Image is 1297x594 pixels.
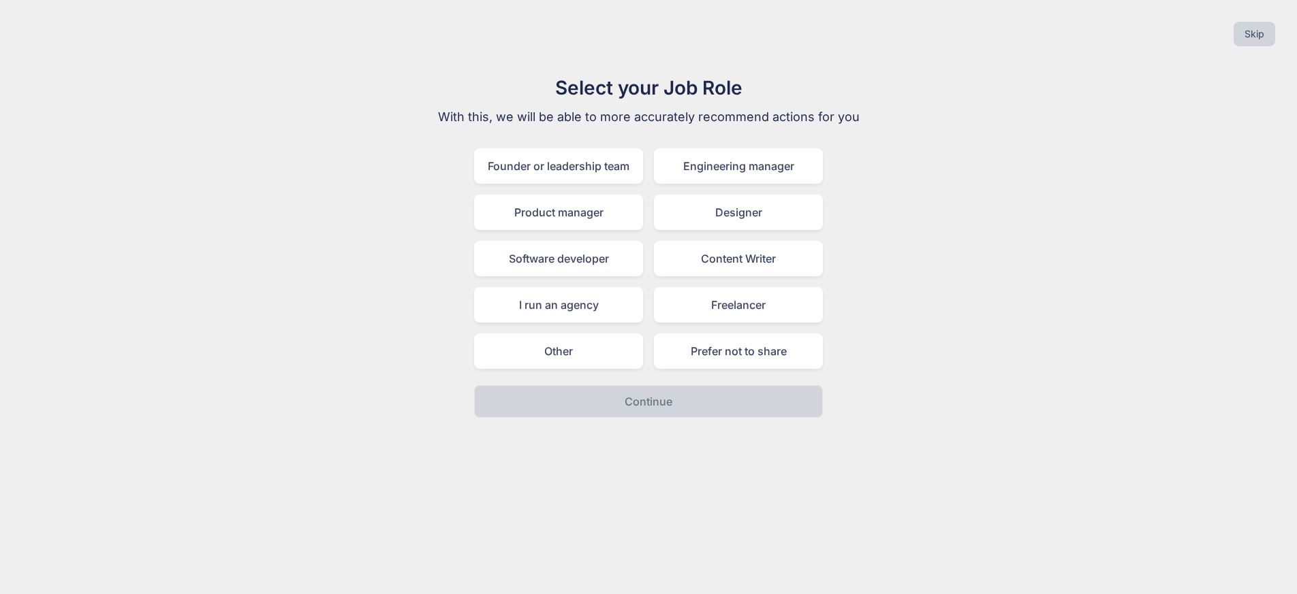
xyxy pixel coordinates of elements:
button: Continue [474,385,823,418]
div: Engineering manager [654,148,823,184]
div: Product manager [474,195,643,230]
div: Freelancer [654,287,823,323]
p: With this, we will be able to more accurately recommend actions for you [420,108,877,127]
div: Prefer not to share [654,333,823,369]
div: Designer [654,195,823,230]
button: Skip [1234,22,1275,46]
div: Software developer [474,241,643,276]
h1: Select your Job Role [420,73,877,102]
div: Other [474,333,643,369]
div: Founder or leadership team [474,148,643,184]
p: Continue [625,393,672,410]
div: Content Writer [654,241,823,276]
div: I run an agency [474,287,643,323]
